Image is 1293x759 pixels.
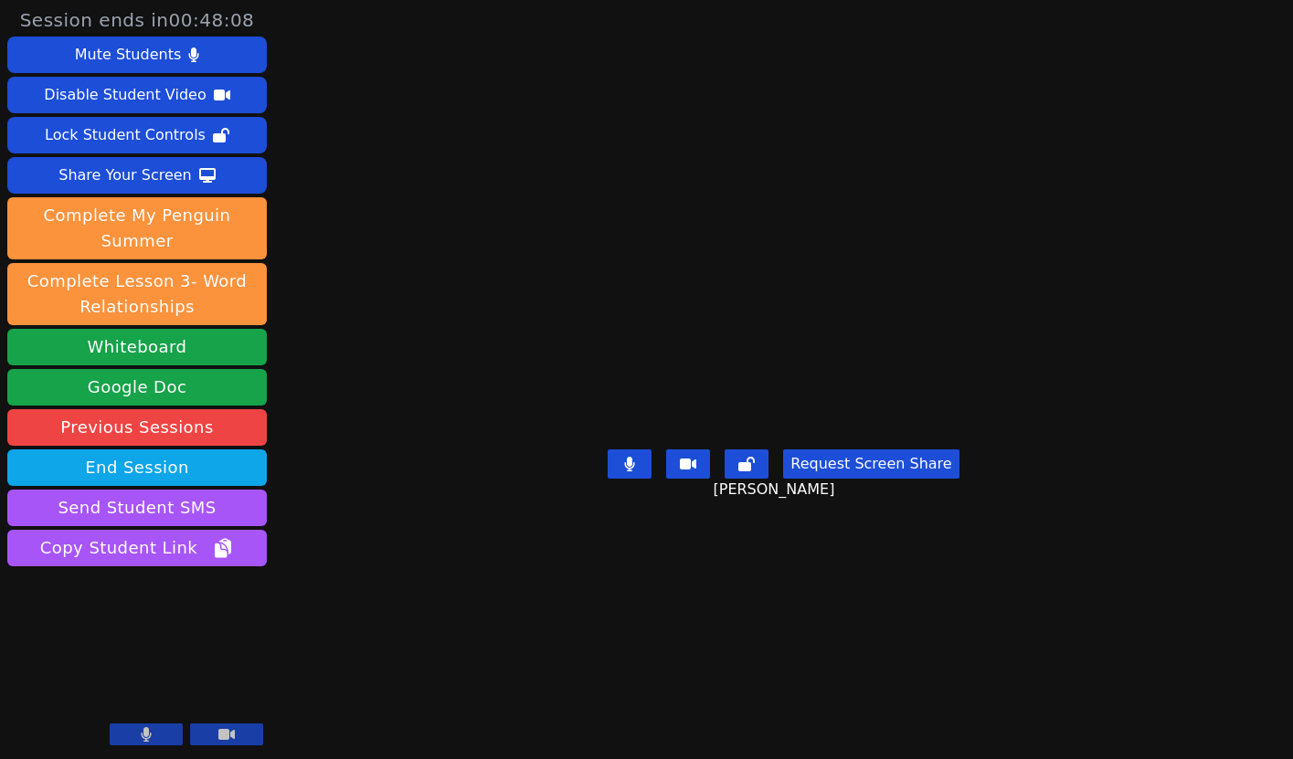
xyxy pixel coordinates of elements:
button: End Session [7,449,267,486]
time: 00:48:08 [169,9,255,31]
button: Mute Students [7,37,267,73]
div: Share Your Screen [58,161,192,190]
a: Google Doc [7,369,267,406]
button: Complete Lesson 3- Word Relationships [7,263,267,325]
button: Whiteboard [7,329,267,365]
div: Disable Student Video [44,80,206,110]
span: Copy Student Link [40,535,234,561]
a: Previous Sessions [7,409,267,446]
button: Complete My Penguin Summer [7,197,267,259]
div: Mute Students [75,40,181,69]
button: Request Screen Share [783,449,959,479]
div: Lock Student Controls [45,121,206,150]
button: Lock Student Controls [7,117,267,153]
span: [PERSON_NAME] [713,479,839,501]
span: Session ends in [20,7,255,33]
button: Share Your Screen [7,157,267,194]
button: Send Student SMS [7,490,267,526]
button: Disable Student Video [7,77,267,113]
button: Copy Student Link [7,530,267,566]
